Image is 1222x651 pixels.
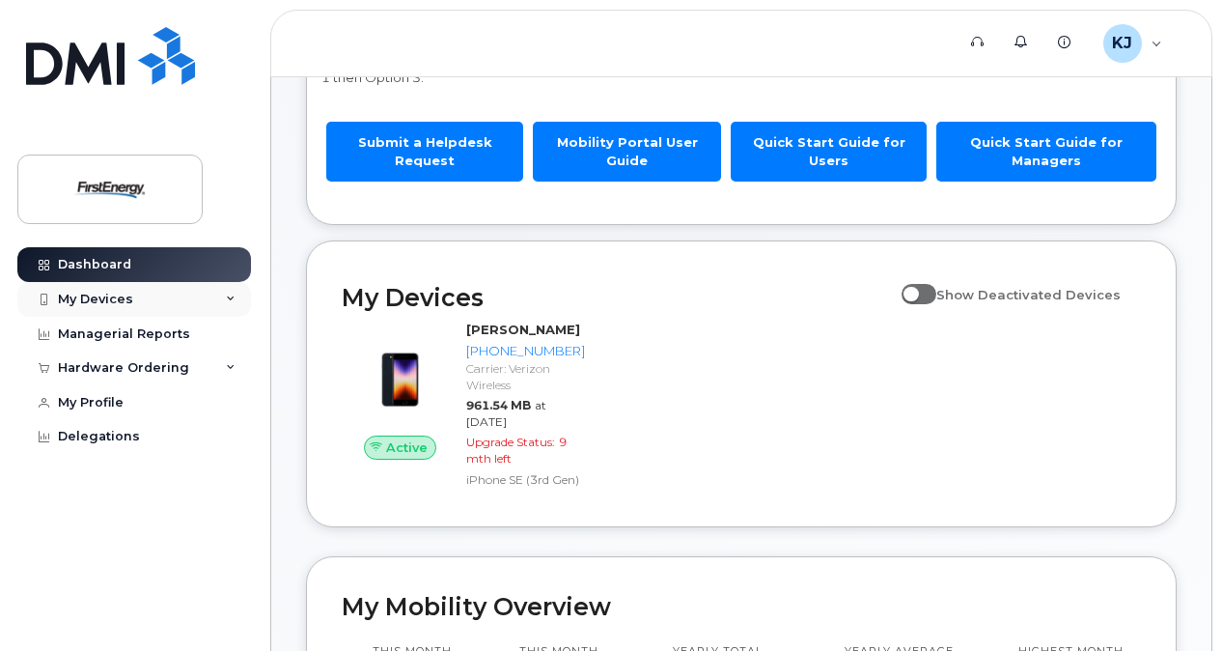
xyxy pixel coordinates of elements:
[936,122,1156,181] a: Quick Start Guide for Managers
[466,398,546,429] span: at [DATE]
[357,330,443,416] img: image20231002-3703462-1angbar.jpeg
[533,122,721,181] a: Mobility Portal User Guide
[466,322,580,337] strong: [PERSON_NAME]
[1090,24,1176,63] div: Kemp, Jamie E
[466,435,555,449] span: Upgrade Status:
[466,435,567,466] span: 9 mth left
[342,283,892,312] h2: My Devices
[326,122,523,181] a: Submit a Helpdesk Request
[466,398,531,412] span: 961.54 MB
[936,287,1121,302] span: Show Deactivated Devices
[731,122,927,181] a: Quick Start Guide for Users
[902,276,917,292] input: Show Deactivated Devices
[342,321,593,492] a: Active[PERSON_NAME][PHONE_NUMBER]Carrier: Verizon Wireless961.54 MBat [DATE]Upgrade Status:9 mth ...
[466,471,585,488] div: iPhone SE (3rd Gen)
[466,342,585,360] div: [PHONE_NUMBER]
[342,592,1141,621] h2: My Mobility Overview
[1138,567,1208,637] iframe: Messenger Launcher
[466,360,585,393] div: Carrier: Verizon Wireless
[1112,32,1132,55] span: KJ
[386,439,428,457] span: Active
